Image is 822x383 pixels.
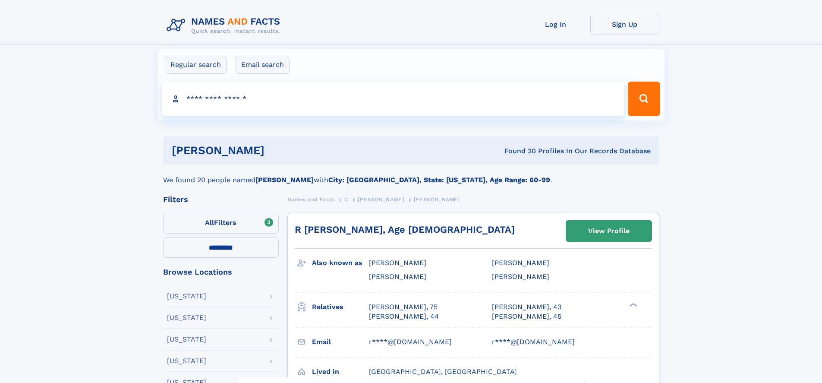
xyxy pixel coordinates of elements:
[165,56,227,74] label: Regular search
[358,196,404,203] span: [PERSON_NAME]
[162,82,624,116] input: search input
[590,14,659,35] a: Sign Up
[627,302,638,307] div: ❯
[588,221,630,241] div: View Profile
[163,165,659,185] div: We found 20 people named with .
[172,145,384,156] h1: [PERSON_NAME]
[328,176,550,184] b: City: [GEOGRAPHIC_DATA], State: [US_STATE], Age Range: 60-99
[384,146,651,156] div: Found 20 Profiles In Our Records Database
[566,221,652,241] a: View Profile
[312,256,369,270] h3: Also known as
[521,14,590,35] a: Log In
[312,300,369,314] h3: Relatives
[295,224,515,235] a: R [PERSON_NAME], Age [DEMOGRAPHIC_DATA]
[492,312,561,321] a: [PERSON_NAME], 45
[163,213,279,234] label: Filters
[369,259,426,267] span: [PERSON_NAME]
[167,293,206,300] div: [US_STATE]
[167,314,206,321] div: [US_STATE]
[344,196,348,203] span: C
[492,302,561,312] a: [PERSON_NAME], 43
[369,302,438,312] a: [PERSON_NAME], 75
[163,14,287,37] img: Logo Names and Facts
[358,194,404,205] a: [PERSON_NAME]
[255,176,314,184] b: [PERSON_NAME]
[163,196,279,203] div: Filters
[492,259,549,267] span: [PERSON_NAME]
[344,194,348,205] a: C
[205,218,214,227] span: All
[414,196,460,203] span: [PERSON_NAME]
[163,268,279,276] div: Browse Locations
[492,272,549,281] span: [PERSON_NAME]
[628,82,660,116] button: Search Button
[287,194,335,205] a: Names and Facts
[167,336,206,343] div: [US_STATE]
[369,272,426,281] span: [PERSON_NAME]
[312,364,369,379] h3: Lived in
[369,312,439,321] a: [PERSON_NAME], 44
[369,367,517,376] span: [GEOGRAPHIC_DATA], [GEOGRAPHIC_DATA]
[312,335,369,349] h3: Email
[236,56,290,74] label: Email search
[167,358,206,364] div: [US_STATE]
